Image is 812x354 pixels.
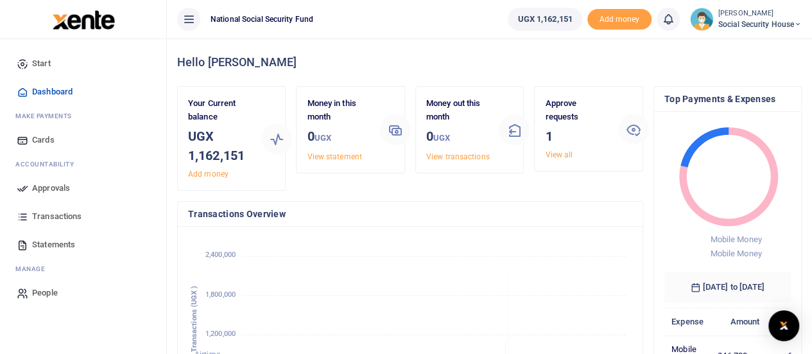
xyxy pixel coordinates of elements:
[690,8,802,31] a: profile-user [PERSON_NAME] Social Security House
[22,112,72,119] span: ake Payments
[32,287,58,299] span: People
[32,85,73,98] span: Dashboard
[307,127,370,148] h3: 0
[177,55,802,69] h4: Hello [PERSON_NAME]
[711,308,766,335] th: Amount
[32,57,51,70] span: Start
[426,127,489,148] h3: 0
[10,154,156,174] li: Ac
[587,13,652,23] a: Add money
[10,78,156,106] a: Dashboard
[664,92,791,106] h4: Top Payments & Expenses
[10,174,156,202] a: Approvals
[766,308,800,335] th: Txns
[587,9,652,30] li: Toup your wallet
[664,272,791,303] h6: [DATE] to [DATE]
[51,14,115,24] a: logo-small logo-large logo-large
[545,127,608,146] h3: 1
[307,152,361,161] a: View statement
[664,308,711,335] th: Expense
[32,182,70,195] span: Approvals
[307,97,370,124] p: Money in this month
[53,10,115,30] img: logo-large
[426,97,489,124] p: Money out this month
[188,207,632,221] h4: Transactions Overview
[32,134,55,146] span: Cards
[503,8,587,31] li: Wallet ballance
[10,231,156,259] a: Statements
[517,13,572,26] span: UGX 1,162,151
[188,170,229,179] a: Add money
[32,238,75,251] span: Statements
[545,150,573,159] a: View all
[205,13,318,25] span: National Social Security Fund
[508,8,582,31] a: UGX 1,162,151
[22,265,46,272] span: anage
[710,249,761,258] span: Mobile Money
[718,8,802,19] small: [PERSON_NAME]
[25,161,74,168] span: countability
[545,97,608,124] p: Approve requests
[718,19,802,30] span: Social Security House
[205,330,236,338] tspan: 1,200,000
[10,202,156,231] a: Transactions
[32,210,82,223] span: Transactions
[188,127,251,165] h3: UGX 1,162,151
[587,9,652,30] span: Add money
[10,106,156,126] li: M
[315,133,331,143] small: UGX
[690,8,713,31] img: profile-user
[10,126,156,154] a: Cards
[768,310,799,341] div: Open Intercom Messenger
[205,251,236,259] tspan: 2,400,000
[433,133,450,143] small: UGX
[10,259,156,279] li: M
[10,279,156,307] a: People
[710,235,761,244] span: Mobile Money
[188,97,251,124] p: Your Current balance
[205,290,236,299] tspan: 1,800,000
[426,152,490,161] a: View transactions
[10,49,156,78] a: Start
